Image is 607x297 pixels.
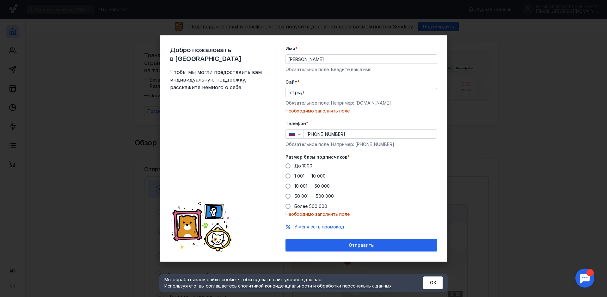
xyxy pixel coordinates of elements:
[349,243,374,248] span: Отправить
[241,283,392,288] a: политикой конфиденциальности и обработки персональных данных
[294,183,330,189] span: 10 001 — 50 000
[170,68,265,91] span: Чтобы мы могли предоставить вам индивидуальную поддержку, расскажите немного о себе
[285,120,306,127] span: Телефон
[294,173,326,179] span: 1 001 — 10 000
[285,108,437,114] div: Необходимо заполнить поле
[285,66,437,73] div: Обязательное поле. Введите ваше имя
[285,141,437,148] div: Обязательное поле. Например: [PHONE_NUMBER]
[294,224,344,230] button: У меня есть промокод
[285,239,437,252] button: Отправить
[423,276,443,289] button: ОК
[285,100,437,106] div: Обязательное поле. Например: [DOMAIN_NAME]
[164,276,408,289] div: Мы обрабатываем файлы cookie, чтобы сделать сайт удобнее для вас. Используя его, вы соглашаетесь c
[294,193,334,199] span: 50 001 — 500 000
[294,203,327,209] span: Более 500 000
[285,45,295,52] span: Имя
[14,4,21,11] div: 1
[285,154,347,160] span: Размер базы подписчиков
[294,163,312,168] span: До 1000
[285,211,437,217] div: Необходимо заполнить поле
[170,45,265,63] span: Добро пожаловать в [GEOGRAPHIC_DATA]
[285,79,297,85] span: Cайт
